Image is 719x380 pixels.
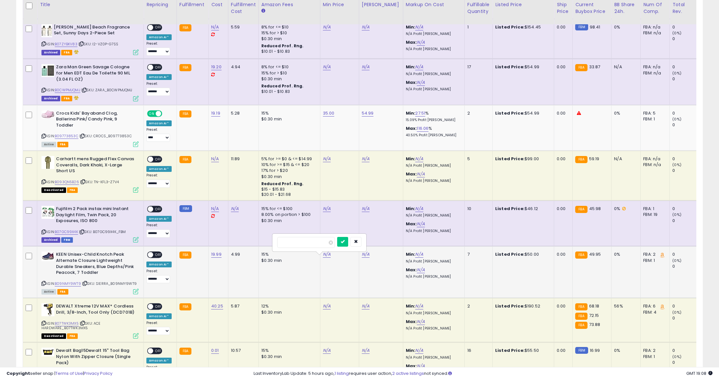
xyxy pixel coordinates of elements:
[57,289,68,295] span: FBA
[261,181,304,186] b: Reduced Prof. Rng.
[41,206,139,242] div: ASIN:
[495,206,525,212] b: Listed Price:
[557,64,567,70] div: 0.00
[589,206,601,212] span: 45.98
[643,110,665,116] div: FBA: 5
[415,156,423,162] a: N/A
[495,1,551,8] div: Listed Price
[323,64,331,70] a: N/A
[406,267,417,273] b: Max:
[146,41,172,56] div: Preset:
[323,206,331,212] a: N/A
[56,110,135,130] b: Crocs Kids' Bayaband Clog, Ballerina Pink/Candy Pink, 9 Toddler
[146,321,172,335] div: Preset:
[415,110,425,117] a: 27.51
[495,24,549,30] div: $154.45
[362,24,370,30] a: N/A
[362,347,370,354] a: N/A
[557,156,567,162] div: 0.00
[56,206,135,226] b: Fujifilm 2 Pack instax mini Instant Daylight Film, Twin Pack, 20 Exposures, ISO 800
[415,64,423,70] a: N/A
[672,36,699,42] div: 0
[146,74,172,80] div: Amazon AI *
[231,64,254,70] div: 4.94
[614,303,635,309] div: 56%
[417,79,425,86] a: N/A
[41,24,139,55] div: ASIN:
[80,179,119,184] span: | SKU: TN-KFL3-Z7V4
[406,126,460,138] div: %
[231,348,254,353] div: 10.57
[323,303,331,309] a: N/A
[575,156,587,163] small: FBA
[41,251,139,294] div: ASIN:
[84,370,112,376] a: Privacy Policy
[406,319,417,325] b: Max:
[211,64,222,70] a: 19.20
[211,347,219,354] a: 0.01
[417,39,425,46] a: N/A
[575,322,587,329] small: FBA
[557,251,567,257] div: 0.00
[467,24,487,30] div: 1
[495,156,525,162] b: Listed Price:
[406,118,460,122] p: 15.09% Profit [PERSON_NAME]
[614,251,635,257] div: 0%
[415,251,423,258] a: N/A
[41,206,54,219] img: 51KqFFb8BhL._SL40_.jpg
[406,179,460,183] p: N/A Profit [PERSON_NAME]
[179,110,191,117] small: FBA
[231,303,254,309] div: 5.87
[54,24,132,38] b: [PERSON_NAME] Beach Fragrance Set, Sunny Days 2-Piece Set
[61,50,72,55] span: FBA
[41,110,54,118] img: 31pOhNVPbWL._SL40_.jpg
[643,70,665,76] div: FBM: n/a
[146,1,174,8] div: Repricing
[362,303,370,309] a: N/A
[362,251,370,258] a: N/A
[672,64,699,70] div: 0
[589,64,600,70] span: 33.87
[406,64,416,70] b: Min:
[40,1,141,8] div: Title
[495,110,525,116] b: Listed Price:
[261,174,315,180] div: $0.30 min
[406,213,460,218] p: N/A Profit [PERSON_NAME]
[41,321,101,330] span: | SKU: ACE HARDWARE_B07TWK3MX5
[41,110,139,146] div: ASIN:
[672,24,699,30] div: 0
[672,206,699,212] div: 0
[55,281,81,286] a: B09NMY9WT9
[672,30,681,36] small: (0%)
[417,125,428,132] a: 116.06
[231,156,254,162] div: 11.89
[323,110,335,117] a: 35.00
[323,156,331,162] a: N/A
[406,32,460,36] p: N/A Profit [PERSON_NAME]
[417,319,425,325] a: N/A
[57,142,68,147] span: FBA
[467,156,487,162] div: 5
[41,156,139,192] div: ASIN:
[81,87,132,93] span: | SKU: ZARA_B0CWPMJQMJ
[589,303,599,309] span: 68.18
[643,309,665,315] div: FBM: 4
[406,303,416,309] b: Min:
[643,303,665,309] div: FBA: 6
[231,1,256,15] div: Fulfillment Cost
[643,156,665,162] div: FBA: n/a
[495,251,525,257] b: Listed Price:
[55,87,80,93] a: B0CWPMJQMJ
[672,251,699,257] div: 0
[415,206,423,212] a: N/A
[417,171,425,177] a: N/A
[614,64,635,70] div: N/A
[179,64,191,71] small: FBA
[575,347,588,354] small: FBM
[41,96,60,101] span: Listings that have been deleted from Seller Central
[406,125,417,131] b: Max:
[78,41,118,47] span: | SKU: I2-VZ0P-G7SS
[672,71,681,76] small: (0%)
[495,64,549,70] div: $54.99
[153,304,164,309] span: OFF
